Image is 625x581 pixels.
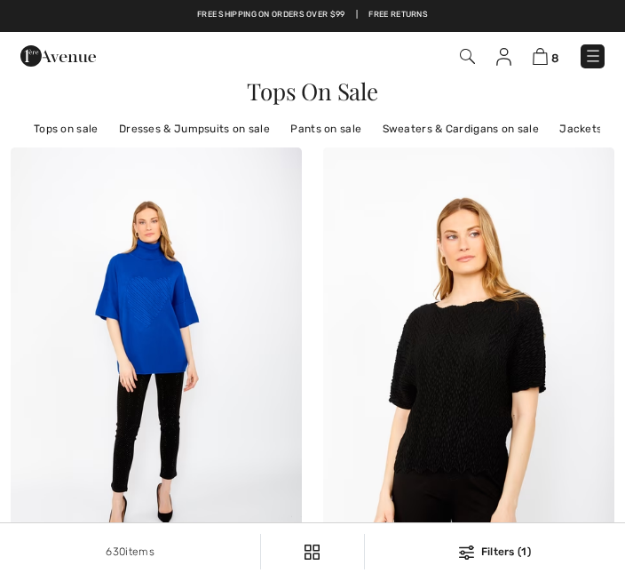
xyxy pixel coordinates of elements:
[247,76,377,107] span: Tops On Sale
[496,48,511,66] img: My Info
[281,117,370,140] a: Pants on sale
[584,47,602,65] img: Menu
[374,117,548,140] a: Sweaters & Cardigans on sale
[106,545,125,558] span: 630
[20,48,96,63] a: 1ère Avenue
[533,48,548,65] img: Shopping Bag
[20,38,96,74] img: 1ère Avenue
[368,9,428,21] a: Free Returns
[533,47,559,66] a: 8
[376,544,614,560] div: Filters (1)
[25,117,107,140] a: Tops on sale
[305,545,320,560] img: Filters
[460,49,475,64] img: Search
[197,9,345,21] a: Free shipping on orders over $99
[356,9,358,21] span: |
[551,52,559,65] span: 8
[110,117,279,140] a: Dresses & Jumpsuits on sale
